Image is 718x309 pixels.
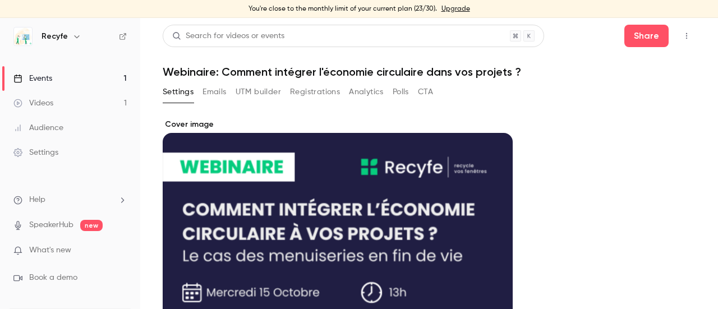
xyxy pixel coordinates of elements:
[441,4,470,13] a: Upgrade
[29,245,71,256] span: What's new
[13,98,53,109] div: Videos
[172,30,284,42] div: Search for videos or events
[349,83,384,101] button: Analytics
[236,83,281,101] button: UTM builder
[80,220,103,231] span: new
[393,83,409,101] button: Polls
[42,31,68,42] h6: Recyfe
[624,25,669,47] button: Share
[163,83,194,101] button: Settings
[29,272,77,284] span: Book a demo
[29,194,45,206] span: Help
[202,83,226,101] button: Emails
[113,246,127,256] iframe: Noticeable Trigger
[14,27,32,45] img: Recyfe
[163,65,696,79] h1: Webinaire: Comment intégrer l'économie circulaire dans vos projets ?
[163,119,513,130] label: Cover image
[13,122,63,133] div: Audience
[13,147,58,158] div: Settings
[29,219,73,231] a: SpeakerHub
[13,194,127,206] li: help-dropdown-opener
[418,83,433,101] button: CTA
[13,73,52,84] div: Events
[290,83,340,101] button: Registrations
